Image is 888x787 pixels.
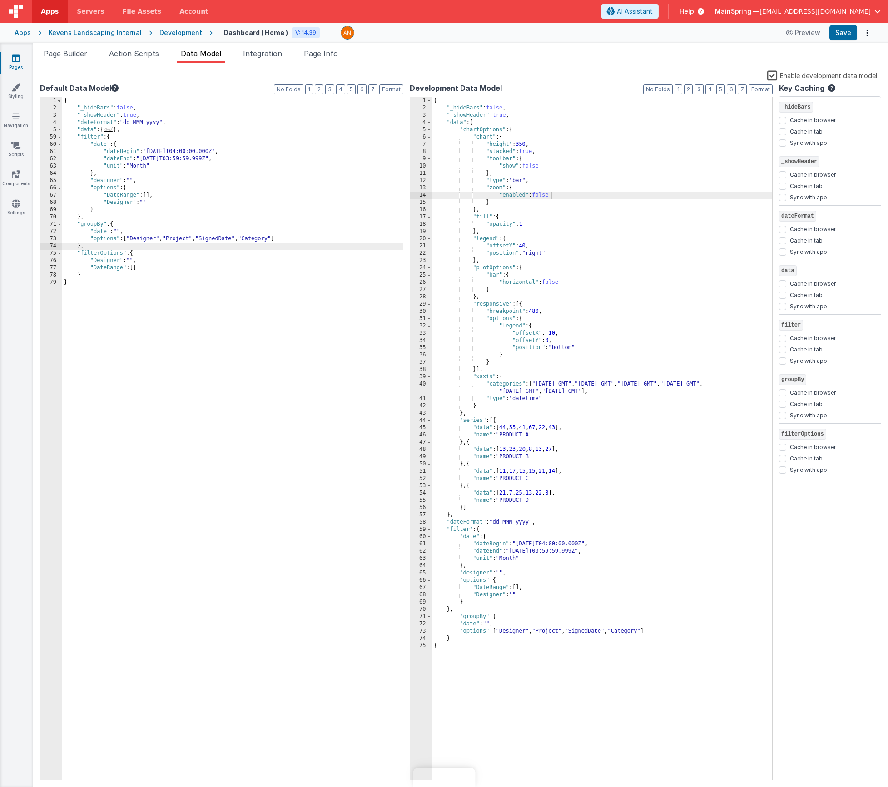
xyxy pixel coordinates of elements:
[790,235,823,244] label: Cache in tab
[410,424,432,431] div: 45
[109,49,159,58] span: Action Scripts
[379,84,403,94] button: Format
[410,330,432,337] div: 33
[410,548,432,555] div: 62
[40,243,62,250] div: 74
[790,192,827,201] label: Sync with app
[410,410,432,417] div: 43
[790,126,823,135] label: Cache in tab
[715,7,759,16] span: MainSpring —
[77,7,104,16] span: Servers
[410,635,432,642] div: 74
[779,320,803,331] span: filter
[410,366,432,373] div: 38
[410,446,432,453] div: 48
[410,577,432,584] div: 66
[410,126,432,134] div: 5
[410,184,432,192] div: 13
[41,7,59,16] span: Apps
[40,141,62,148] div: 60
[410,308,432,315] div: 30
[410,97,432,104] div: 1
[410,83,502,94] span: Development Data Model
[410,504,432,511] div: 56
[410,250,432,257] div: 22
[410,599,432,606] div: 69
[40,250,62,257] div: 75
[790,115,836,124] label: Cache in browser
[410,141,432,148] div: 7
[40,199,62,206] div: 68
[410,322,432,330] div: 32
[410,497,432,504] div: 55
[695,84,704,94] button: 3
[40,192,62,199] div: 67
[410,148,432,155] div: 8
[40,112,62,119] div: 3
[410,235,432,243] div: 20
[410,177,432,184] div: 12
[410,540,432,548] div: 61
[790,181,823,190] label: Cache in tab
[40,97,62,104] div: 1
[749,84,773,94] button: Format
[410,468,432,475] div: 51
[410,112,432,119] div: 3
[40,264,62,272] div: 77
[759,7,871,16] span: [EMAIL_ADDRESS][DOMAIN_NAME]
[410,526,432,533] div: 59
[780,25,826,40] button: Preview
[274,84,303,94] button: No Folds
[410,192,432,199] div: 14
[410,315,432,322] div: 31
[40,148,62,155] div: 61
[790,399,823,408] label: Cache in tab
[410,569,432,577] div: 65
[104,127,114,132] span: ...
[410,272,432,279] div: 25
[410,199,432,206] div: 15
[40,83,119,94] button: Default Data Model
[738,84,747,94] button: 7
[410,511,432,519] div: 57
[790,465,827,474] label: Sync with app
[159,28,202,37] div: Development
[790,410,827,419] label: Sync with app
[15,28,31,37] div: Apps
[410,228,432,235] div: 19
[410,279,432,286] div: 26
[410,293,432,301] div: 28
[40,134,62,141] div: 59
[223,29,288,36] h4: Dashboard ( Home )
[410,373,432,381] div: 39
[410,337,432,344] div: 34
[779,429,826,440] span: filterOptions
[410,475,432,482] div: 52
[410,344,432,351] div: 35
[40,257,62,264] div: 76
[410,519,432,526] div: 58
[40,235,62,243] div: 73
[40,206,62,213] div: 69
[410,155,432,163] div: 9
[410,453,432,460] div: 49
[790,169,836,178] label: Cache in browser
[790,453,823,462] label: Cache in tab
[40,221,62,228] div: 71
[410,402,432,410] div: 42
[767,70,877,80] label: Enable development data model
[790,278,836,287] label: Cache in browser
[40,213,62,221] div: 70
[410,533,432,540] div: 60
[410,431,432,439] div: 46
[410,119,432,126] div: 4
[684,84,693,94] button: 2
[727,84,736,94] button: 6
[410,213,432,221] div: 17
[357,84,367,94] button: 6
[779,374,806,385] span: groupBy
[716,84,725,94] button: 5
[410,395,432,402] div: 41
[410,359,432,366] div: 37
[410,606,432,613] div: 70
